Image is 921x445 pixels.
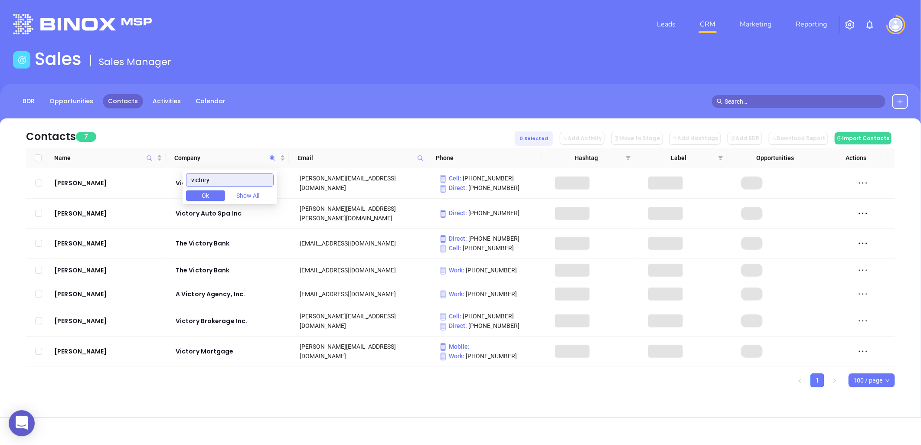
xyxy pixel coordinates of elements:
[653,16,679,33] a: Leads
[439,343,470,350] span: Mobile :
[54,316,163,326] a: [PERSON_NAME]
[718,155,723,160] span: filter
[515,131,553,146] div: 0 Selected
[202,191,209,200] span: Ok
[439,265,543,275] p: [PHONE_NUMBER]
[439,353,464,360] span: Work :
[186,173,274,187] input: Search
[54,178,163,188] a: [PERSON_NAME]
[439,289,543,299] p: [PHONE_NUMBER]
[828,373,842,387] li: Next Page
[736,16,775,33] a: Marketing
[176,316,287,326] a: Victory Brokerage Inc.
[439,322,467,329] span: Direct :
[835,132,892,144] button: Import Contacts
[439,245,461,252] span: Cell :
[439,291,464,298] span: Work :
[439,267,464,274] span: Work :
[76,132,96,142] span: 7
[611,132,663,145] button: Move to Stage
[103,94,143,108] a: Contacts
[176,208,287,219] a: Victory Auto Spa Inc
[439,208,543,218] p: [PHONE_NUMBER]
[54,265,163,275] a: [PERSON_NAME]
[626,155,631,160] span: filter
[300,204,427,223] div: [PERSON_NAME][EMAIL_ADDRESS][PERSON_NAME][DOMAIN_NAME]
[439,243,543,253] p: [PHONE_NUMBER]
[439,184,467,191] span: Direct :
[147,94,186,108] a: Activities
[190,94,231,108] a: Calendar
[300,311,427,330] div: [PERSON_NAME][EMAIL_ADDRESS][DOMAIN_NAME]
[439,321,543,330] p: [PHONE_NUMBER]
[26,129,76,144] div: Contacts
[51,148,166,168] th: Name
[176,265,287,275] div: The Victory Bank
[727,148,819,168] th: Opportunities
[35,49,82,69] h1: Sales
[17,94,40,108] a: BDR
[174,153,278,163] span: Company
[560,132,604,145] button: Add Activity
[845,20,855,30] img: iconSetting
[176,238,287,249] a: The Victory Bank
[439,313,461,320] span: Cell :
[819,148,888,168] th: Actions
[889,18,903,32] img: user
[728,132,762,145] button: Add BDR
[439,175,461,182] span: Cell :
[300,265,427,275] div: [EMAIL_ADDRESS][DOMAIN_NAME]
[643,153,715,163] span: Label
[176,346,287,357] a: Victory Mortgage
[696,16,719,33] a: CRM
[810,373,824,387] li: 1
[439,311,543,321] p: [PHONE_NUMBER]
[865,20,875,30] img: iconNotification
[624,151,633,164] span: filter
[670,132,721,145] button: Add Hashtags
[176,178,287,188] a: Victory Funding
[439,235,467,242] span: Direct :
[439,234,543,243] p: [PHONE_NUMBER]
[186,190,225,201] button: Ok
[849,373,895,387] div: Page Size
[439,351,543,361] p: [PHONE_NUMBER]
[300,173,427,193] div: [PERSON_NAME][EMAIL_ADDRESS][DOMAIN_NAME]
[551,153,622,163] span: Hashtag
[797,378,803,383] span: left
[716,151,725,164] span: filter
[54,208,163,219] a: [PERSON_NAME]
[176,289,287,299] a: A Victory Agency, Inc.
[793,373,807,387] li: Previous Page
[44,94,98,108] a: Opportunities
[297,153,414,163] span: Email
[54,238,163,249] div: [PERSON_NAME]
[793,373,807,387] button: left
[54,289,163,299] a: [PERSON_NAME]
[439,183,543,193] p: [PHONE_NUMBER]
[300,289,427,299] div: [EMAIL_ADDRESS][DOMAIN_NAME]
[300,342,427,361] div: [PERSON_NAME][EMAIL_ADDRESS][DOMAIN_NAME]
[54,153,156,163] span: Name
[54,346,163,357] a: [PERSON_NAME]
[717,98,723,105] span: search
[427,148,542,168] th: Phone
[166,148,288,168] th: Company
[769,132,828,145] button: Download Report
[300,239,427,248] div: [EMAIL_ADDRESS][DOMAIN_NAME]
[237,191,260,200] span: Show All
[832,378,837,383] span: right
[725,97,881,106] input: Search…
